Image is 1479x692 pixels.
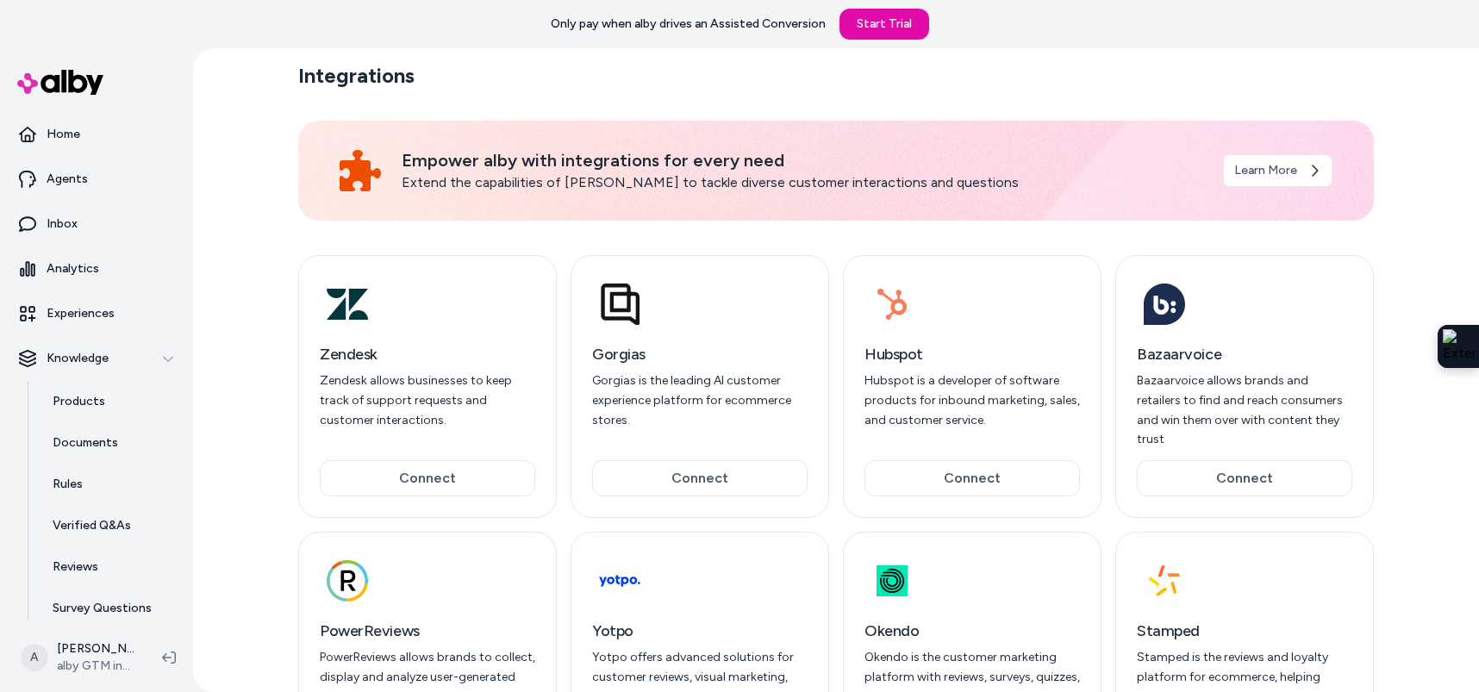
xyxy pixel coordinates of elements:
[47,171,88,188] p: Agents
[53,558,98,576] p: Reviews
[320,619,535,643] h3: PowerReviews
[402,148,1202,172] p: Empower alby with integrations for every need
[1223,154,1332,187] a: Learn More
[35,381,186,422] a: Products
[53,517,131,534] p: Verified Q&As
[864,460,1080,496] button: Connect
[47,305,115,322] p: Experiences
[592,371,808,430] p: Gorgias is the leading AI customer experience platform for ecommerce stores.
[1137,371,1352,450] p: Bazaarvoice allows brands and retailers to find and reach consumers and win them over with conten...
[47,215,78,233] p: Inbox
[35,422,186,464] a: Documents
[53,476,83,493] p: Rules
[864,619,1080,643] h3: Okendo
[47,126,80,143] p: Home
[864,342,1080,366] h3: Hubspot
[53,600,152,617] p: Survey Questions
[53,434,118,452] p: Documents
[7,293,186,334] a: Experiences
[839,9,929,40] a: Start Trial
[21,644,48,671] span: A
[35,464,186,505] a: Rules
[402,172,1202,193] p: Extend the capabilities of [PERSON_NAME] to tackle diverse customer interactions and questions
[864,371,1080,430] p: Hubspot is a developer of software products for inbound marketing, sales, and customer service.
[7,338,186,379] button: Knowledge
[17,70,103,95] img: alby Logo
[592,619,808,643] h3: Yotpo
[320,460,535,496] button: Connect
[320,371,535,430] p: Zendesk allows businesses to keep track of support requests and customer interactions.
[7,159,186,200] a: Agents
[47,260,99,277] p: Analytics
[298,62,415,90] h2: Integrations
[7,203,186,245] a: Inbox
[592,342,808,366] h3: Gorgias
[1137,460,1352,496] button: Connect
[320,342,535,366] h3: Zendesk
[10,630,148,685] button: A[PERSON_NAME]alby GTM internal
[551,16,826,33] p: Only pay when alby drives an Assisted Conversion
[57,640,134,658] p: [PERSON_NAME]
[1443,329,1474,364] img: Extension Icon
[35,588,186,629] a: Survey Questions
[35,505,186,546] a: Verified Q&As
[35,546,186,588] a: Reviews
[7,114,186,155] a: Home
[1137,619,1352,643] h3: Stamped
[57,658,134,675] span: alby GTM internal
[53,393,105,410] p: Products
[7,248,186,290] a: Analytics
[592,460,808,496] button: Connect
[1137,342,1352,366] h3: Bazaarvoice
[47,350,109,367] p: Knowledge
